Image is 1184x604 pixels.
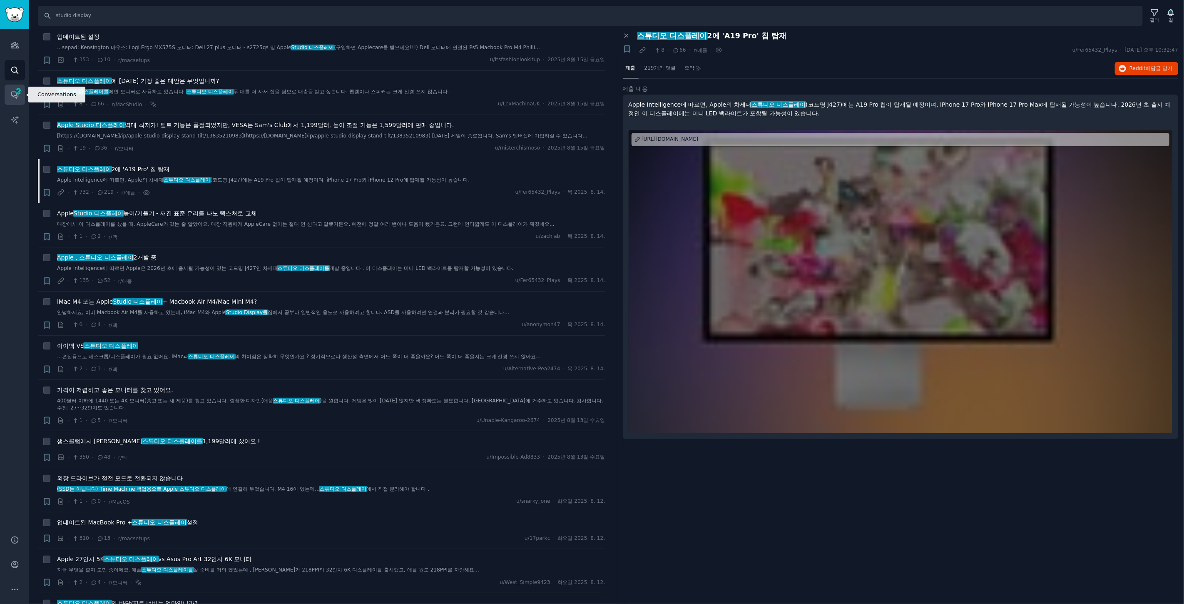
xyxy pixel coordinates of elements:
[57,353,605,361] a: ...편집용으로 데스크톱/디스플레이가 필요 없어요. iMac과스튜디오 디스플레이의 차이점은 정확히 무엇인가요 ? 장기적으로나 생산성 측면에서 어느 쪽이 더 좋을까요? 어느 쪽...
[667,47,669,53] font: ·
[57,556,104,562] font: Apple 27인치 5K
[84,342,138,349] font: 스튜디오 디스플레이
[104,277,111,283] font: 52
[568,277,605,283] font: 목 2025. 8. 14.
[563,233,565,239] font: ·
[320,486,366,492] font: 스튜디오 디스플레이
[57,298,113,305] font: iMac M4 또는 Apple
[57,45,291,50] font: ...sepad: Kensington 마우스: Logi Ergo MX575S 모니터: Dell 27 plus 모니터 - s2725qs 및 Apple
[57,398,273,404] font: 400달러 이하에 1440 또는 4K 모니터(중고 또는 새 제품)를 찾고 있습니다. 깔끔한 디자인(애플
[104,454,111,460] font: 48
[164,177,211,183] font: 스튜디오 디스플레이
[125,122,156,128] font: 역대 최저가
[563,366,565,372] font: ·
[57,89,109,95] font: 스튜디오 디스플레이를
[57,518,198,527] a: 업데이트된 MacBook Pro +스튜디오 디스플레이설정
[568,366,605,372] font: 목 2025. 8. 14.
[158,556,251,562] font: vs Asus Pro Art 32인치 6K 모니터
[187,519,198,526] font: 설정
[57,309,605,317] a: 안녕하세요, 이미 Macbook Air M4를 사용하고 있는데, iMac M4와 AppleStudio Display를집에서 공부나 일반적인 용도로 사용하려고 합니다. ASD를...
[115,166,169,172] font: 에 'A19 Pro' 칩 탑재
[629,101,751,108] font: Apple Intelligence에 따르면, Apple의 차세대
[543,101,545,107] font: ·
[543,454,545,460] font: ·
[57,254,134,261] font: Apple , 스튜디오 디스플레이
[107,101,109,107] font: ·
[122,190,135,196] font: r/애플
[92,277,94,284] font: ·
[193,567,479,573] font: 살 준비를 거의 했었는데 , [PERSON_NAME]가 218PPI의 32인치 6K 디스플레이를 출시했고, 애플 원도 218PPI를 자랑해요...
[79,189,89,195] font: 732
[79,454,89,460] font: 350
[661,47,664,53] font: 8
[568,322,605,327] font: 목 2025. 8. 14.
[57,33,99,40] font: 업데이트된 설정
[57,342,138,350] a: 아이맥 VS스튜디오 디스플레이
[525,535,550,541] font: u/17parkc
[57,209,257,218] a: AppleStudio 디스플레이높이/기울기 - 깨진 표준 유리를 나노 텍스처로 교체
[1120,47,1122,53] font: ·
[113,298,162,305] font: Studio 디스플레이
[104,57,111,62] font: 10
[162,298,257,305] font: + Macbook Air M4/Mac Mini M4?
[38,6,1143,26] input: 검색 키워드
[104,535,111,541] font: 13
[85,233,87,240] font: ·
[79,417,82,423] font: 1
[226,309,268,315] font: Studio Display를
[92,535,94,542] font: ·
[623,85,648,92] font: 제출 내용
[85,322,87,328] font: ·
[67,417,69,424] font: ·
[79,145,86,151] font: 19
[626,65,636,71] font: 제출
[79,535,89,541] font: 310
[57,221,555,227] font: 매장에서 이 디스플레이를 샀을 때, AppleCare가 있는 줄 알았어요. 매장 직원에게 AppleCare 없이는 절대 안 산다고 말했거든요. 예전에 정말 여러 번이나 도움이...
[629,130,1173,433] a: Studio Display 2에 'A19 Pro' 칩이 탑재된다[URL][DOMAIN_NAME]
[57,309,226,315] font: 안녕하세요, 이미 Macbook Air M4를 사용하고 있는데, iMac M4와 Apple
[366,486,429,492] font: 에서 직접 분리해야 합니다 .
[85,366,87,372] font: ·
[57,342,84,349] font: 아이맥 VS
[649,47,651,53] font: ·
[57,567,142,573] font: 지금 무엇을 할지 고민 중이에요. 애플
[67,579,69,586] font: ·
[79,366,82,372] font: 2
[104,322,105,328] font: ·
[108,322,117,328] font: r/맥
[97,366,101,372] font: 3
[57,519,132,526] font: 업데이트된 MacBook Pro +
[145,101,147,107] font: ·
[346,89,449,95] font: . 웹캠이나 스피커는 크게 신경 쓰지 않습니다.
[67,57,69,63] font: ·
[543,145,545,151] font: ·
[57,210,74,217] font: Apple
[202,438,260,444] font: 1,199달러에 샀어요 !
[644,65,676,71] font: 219개의 댓글
[109,89,187,95] font: 메인 모니터로 사용하고 있습니다 .
[15,88,22,94] span: 462
[568,189,605,195] font: 목 2025. 8. 14.
[108,418,127,424] font: r/모니터
[547,417,605,423] font: 2025년 8월 13일 수요일
[104,579,105,586] font: ·
[5,7,24,22] img: GummySearch 로고
[235,354,541,359] font: 의 차이점은 정확히 무엇인가요 ? 장기적으로나 생산성 측면에서 어느 쪽이 더 좋을까요? 어느 쪽이 더 좋을지는 크게 신경 쓰지 않아요...
[278,265,329,271] font: 스튜디오 디스플레이를
[57,438,142,444] font: 샘스클럽에서 [PERSON_NAME]
[104,189,114,195] font: 219
[563,189,565,195] font: ·
[97,322,101,327] font: 4
[104,233,105,240] font: ·
[187,89,233,95] font: 스튜디오 디스플레이
[67,277,69,284] font: ·
[547,454,605,460] font: 2025년 8월 13일 수요일
[134,254,137,261] font: 2
[536,233,560,239] font: u/zachlab
[291,45,334,50] font: Studio 디스플레이
[92,454,94,461] font: ·
[57,297,257,306] a: iMac M4 또는 AppleStudio 디스플레이+ Macbook Air M4/Mac Mini M4?
[74,210,123,217] font: Studio 디스플레이
[108,234,117,240] font: r/맥
[89,145,90,152] font: ·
